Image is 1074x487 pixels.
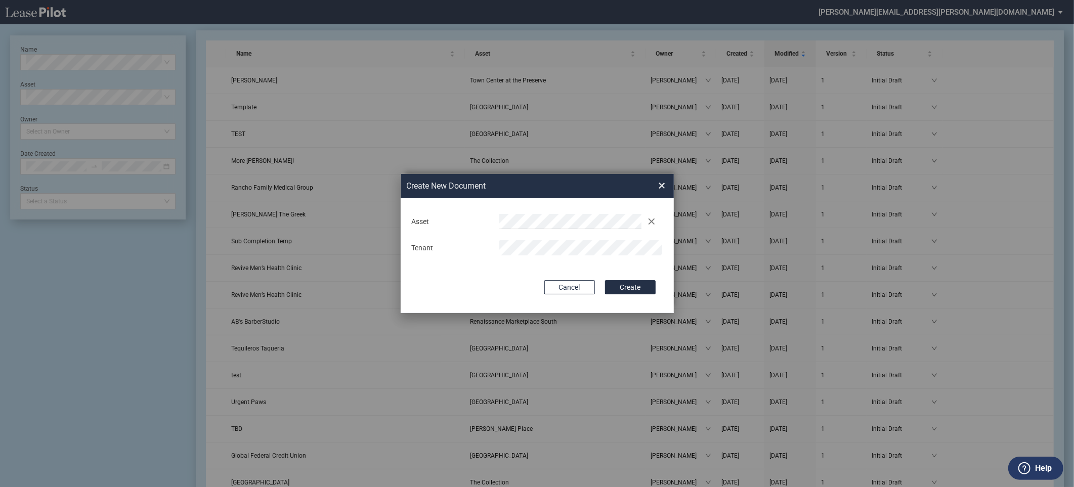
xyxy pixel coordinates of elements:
button: Cancel [544,280,595,294]
button: Create [605,280,656,294]
span: × [659,178,666,194]
div: Asset [406,217,493,227]
div: Tenant [406,243,493,253]
md-dialog: Create New ... [401,174,674,314]
h2: Create New Document [407,181,622,192]
label: Help [1035,462,1052,475]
